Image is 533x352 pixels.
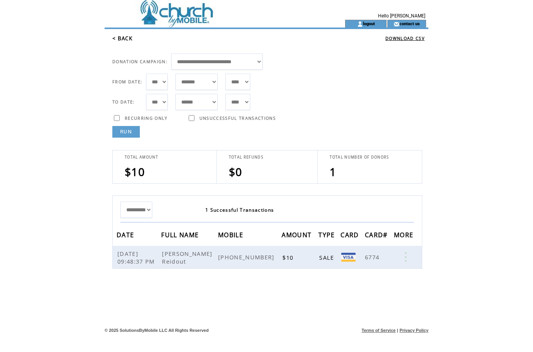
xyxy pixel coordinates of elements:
a: DATE [117,232,136,237]
a: contact us [399,21,420,26]
a: < BACK [112,35,132,42]
span: TYPE [318,229,337,243]
span: TOTAL NUMBER OF DONORS [330,155,389,160]
span: TOTAL AMOUNT [125,155,158,160]
a: logout [363,21,375,26]
span: TOTAL REFUNDS [229,155,263,160]
a: TYPE [318,232,337,237]
span: $10 [282,254,295,261]
img: contact_us_icon.gif [394,21,399,27]
span: $10 [125,164,145,179]
span: UNSUCCESSFUL TRANSACTIONS [199,116,276,121]
span: DONATION CAMPAIGN: [112,59,167,64]
span: SALE [319,254,336,261]
a: FULL NAME [161,232,201,237]
span: RECURRING ONLY [125,116,168,121]
span: $0 [229,164,242,179]
span: 1 Successful Transactions [205,207,274,213]
span: DATE [117,229,136,243]
a: CARD# [365,232,390,237]
span: CARD# [365,229,390,243]
span: 6774 [365,253,381,261]
span: Hello [PERSON_NAME] [378,13,425,19]
span: TO DATE: [112,99,135,105]
span: [PHONE_NUMBER] [218,253,277,261]
span: FROM DATE: [112,79,142,85]
span: AMOUNT [282,229,313,243]
a: DOWNLOAD CSV [385,36,425,41]
a: Terms of Service [362,328,396,333]
span: CARD [340,229,361,243]
span: | [397,328,398,333]
span: © 2025 SolutionsByMobile LLC All Rights Reserved [105,328,209,333]
img: Visa [341,253,356,262]
span: FULL NAME [161,229,201,243]
span: 1 [330,164,336,179]
span: MORE [394,229,415,243]
a: CARD [340,232,361,237]
a: RUN [112,126,140,138]
span: [PERSON_NAME] Reidout [162,250,212,265]
a: MOBILE [218,232,245,237]
span: MOBILE [218,229,245,243]
a: AMOUNT [282,232,313,237]
a: Privacy Policy [399,328,428,333]
img: account_icon.gif [357,21,363,27]
span: [DATE] 09:48:37 PM [117,250,157,265]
